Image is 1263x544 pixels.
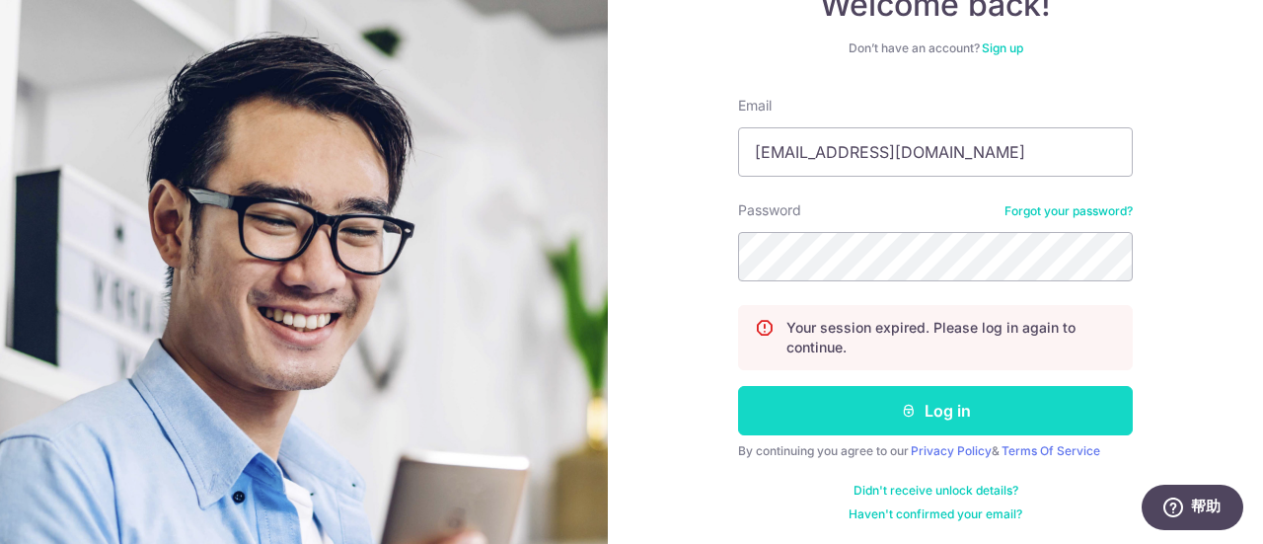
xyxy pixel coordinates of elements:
a: Sign up [982,40,1023,55]
label: Password [738,200,801,220]
a: Terms Of Service [1002,443,1100,458]
button: Log in [738,386,1133,435]
a: Didn't receive unlock details? [854,483,1018,499]
iframe: 打开一个小组件，您可以在其中找到更多信息 [1141,485,1243,534]
div: By continuing you agree to our & [738,443,1133,459]
p: Your session expired. Please log in again to continue. [786,318,1116,357]
a: Haven't confirmed your email? [849,506,1022,522]
label: Email [738,96,772,116]
a: Forgot your password? [1004,203,1133,219]
div: Don’t have an account? [738,40,1133,56]
a: Privacy Policy [911,443,992,458]
input: Enter your Email [738,127,1133,177]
